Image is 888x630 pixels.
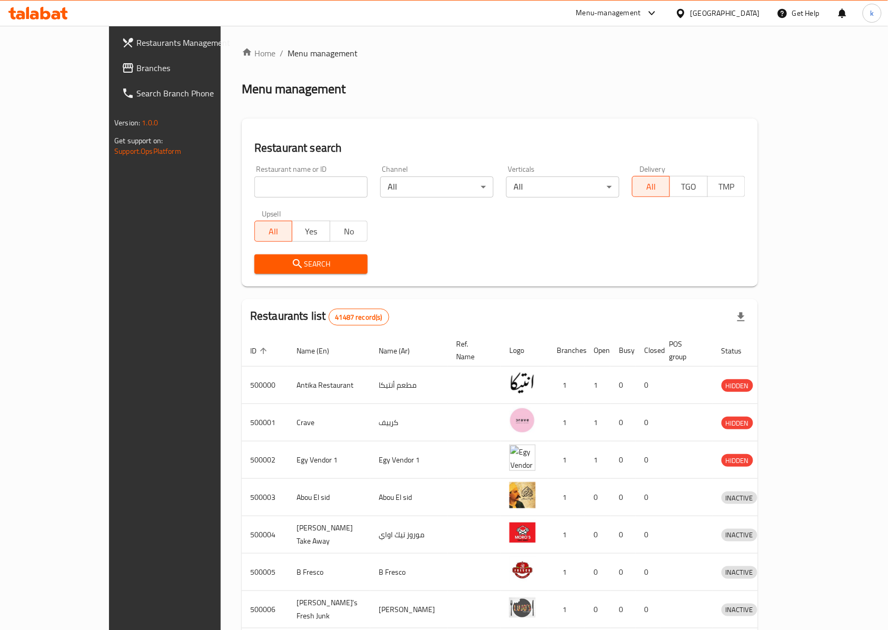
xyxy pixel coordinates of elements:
[297,224,325,239] span: Yes
[548,367,585,404] td: 1
[585,591,610,628] td: 0
[548,404,585,441] td: 1
[254,221,292,242] button: All
[370,554,448,591] td: B Fresco
[242,404,288,441] td: 500001
[263,258,359,271] span: Search
[242,516,288,554] td: 500004
[585,334,610,367] th: Open
[585,516,610,554] td: 0
[722,492,757,504] span: INACTIVE
[509,557,536,583] img: B Fresco
[722,455,753,467] span: HIDDEN
[585,367,610,404] td: 1
[669,338,700,363] span: POS group
[509,445,536,471] img: Egy Vendor 1
[254,176,368,198] input: Search for restaurant name or ID..
[585,479,610,516] td: 0
[242,441,288,479] td: 500002
[712,179,741,194] span: TMP
[637,179,666,194] span: All
[297,344,343,357] span: Name (En)
[690,7,760,19] div: [GEOGRAPHIC_DATA]
[610,516,636,554] td: 0
[288,554,370,591] td: B Fresco
[722,379,753,392] div: HIDDEN
[509,407,536,434] img: Crave
[242,47,275,60] a: Home
[288,47,358,60] span: Menu management
[136,87,249,100] span: Search Branch Phone
[329,312,389,322] span: 41487 record(s)
[585,441,610,479] td: 1
[674,179,703,194] span: TGO
[242,554,288,591] td: 500005
[288,367,370,404] td: Antika Restaurant
[722,566,757,578] span: INACTIVE
[636,516,661,554] td: 0
[707,176,745,197] button: TMP
[456,338,488,363] span: Ref. Name
[379,344,423,357] span: Name (Ar)
[288,404,370,441] td: Crave
[610,479,636,516] td: 0
[585,554,610,591] td: 0
[639,165,666,173] label: Delivery
[114,116,140,130] span: Version:
[142,116,158,130] span: 1.0.0
[380,176,494,198] div: All
[509,519,536,546] img: Moro's Take Away
[288,591,370,628] td: [PERSON_NAME]'s Fresh Junk
[722,529,757,542] div: INACTIVE
[722,417,753,429] span: HIDDEN
[242,591,288,628] td: 500006
[136,36,249,49] span: Restaurants Management
[288,516,370,554] td: [PERSON_NAME] Take Away
[113,81,258,106] a: Search Branch Phone
[242,81,346,97] h2: Menu management
[722,604,757,616] span: INACTIVE
[548,516,585,554] td: 1
[254,254,368,274] button: Search
[329,309,389,326] div: Total records count
[585,404,610,441] td: 1
[610,367,636,404] td: 0
[610,591,636,628] td: 0
[370,516,448,554] td: موروز تيك اواي
[610,441,636,479] td: 0
[280,47,283,60] li: /
[636,441,661,479] td: 0
[370,591,448,628] td: [PERSON_NAME]
[370,479,448,516] td: Abou El sid
[722,454,753,467] div: HIDDEN
[136,62,249,74] span: Branches
[334,224,363,239] span: No
[722,380,753,392] span: HIDDEN
[722,529,757,541] span: INACTIVE
[610,404,636,441] td: 0
[250,344,270,357] span: ID
[506,176,619,198] div: All
[113,55,258,81] a: Branches
[722,344,756,357] span: Status
[292,221,330,242] button: Yes
[370,367,448,404] td: مطعم أنتيكا
[370,404,448,441] td: كرييف
[636,554,661,591] td: 0
[114,134,163,147] span: Get support on:
[259,224,288,239] span: All
[636,479,661,516] td: 0
[636,404,661,441] td: 0
[509,370,536,396] img: Antika Restaurant
[242,367,288,404] td: 500000
[610,554,636,591] td: 0
[722,566,757,579] div: INACTIVE
[113,30,258,55] a: Restaurants Management
[636,367,661,404] td: 0
[870,7,874,19] span: k
[501,334,548,367] th: Logo
[242,479,288,516] td: 500003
